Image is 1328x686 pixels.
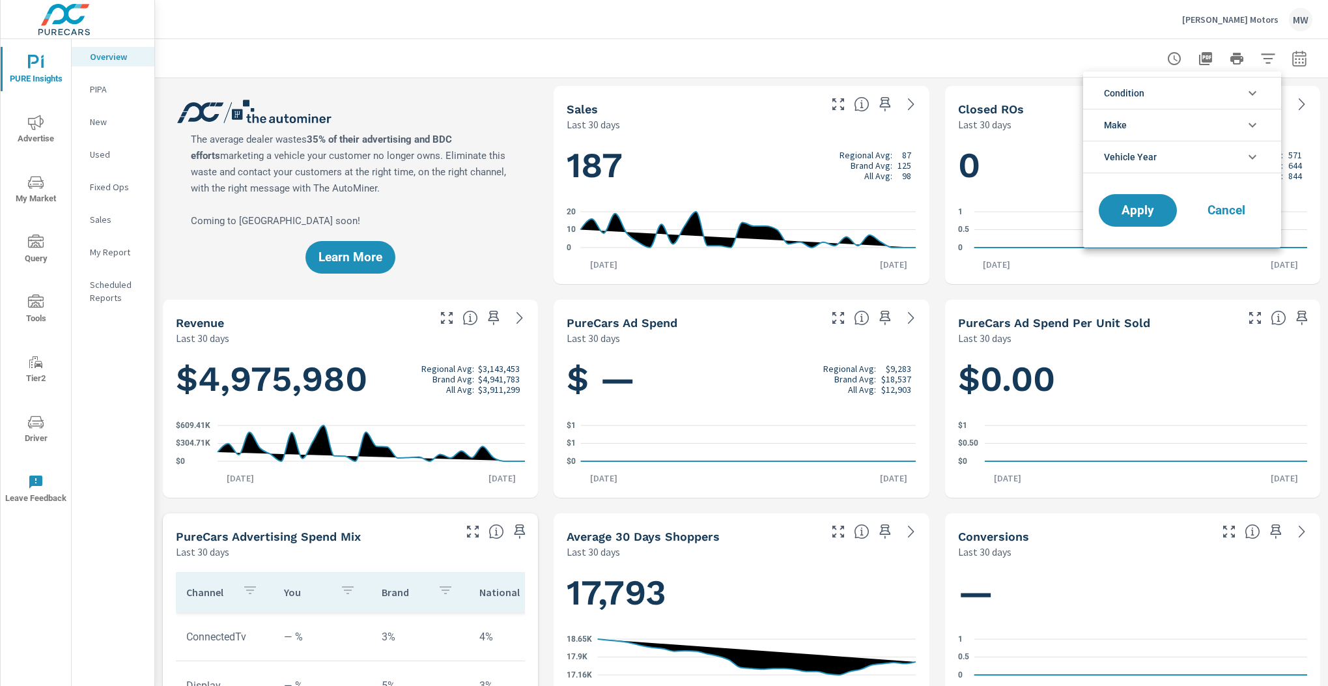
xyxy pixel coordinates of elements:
[1104,141,1157,173] span: Vehicle Year
[1112,205,1164,216] span: Apply
[1083,72,1281,179] ul: filter options
[1200,205,1252,216] span: Cancel
[1104,109,1127,141] span: Make
[1104,78,1144,109] span: Condition
[1187,194,1265,227] button: Cancel
[1099,194,1177,227] button: Apply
